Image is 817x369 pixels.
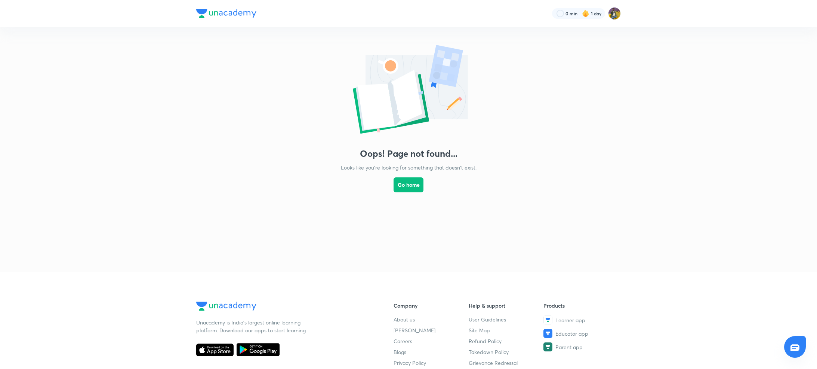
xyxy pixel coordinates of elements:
a: Go home [394,171,423,212]
a: Company Logo [196,302,370,312]
span: Careers [394,337,412,345]
img: Company Logo [196,9,256,18]
a: Takedown Policy [469,348,544,356]
span: Educator app [555,330,588,338]
a: Careers [394,337,469,345]
p: Unacademy is India’s largest online learning platform. Download our apps to start learning [196,318,308,334]
img: Educator app [543,329,552,338]
h6: Products [543,302,619,309]
p: Looks like you're looking for something that doesn't exist. [341,164,477,171]
a: Blogs [394,348,469,356]
a: Refund Policy [469,337,544,345]
img: Learner app [543,315,552,324]
a: Parent app [543,342,619,351]
img: sajan k [608,7,621,20]
h3: Oops! Page not found... [360,148,457,159]
a: Learner app [543,315,619,324]
span: Learner app [555,316,585,324]
button: Go home [394,177,423,192]
a: User Guidelines [469,315,544,323]
a: Educator app [543,329,619,338]
h6: Help & support [469,302,544,309]
span: Parent app [555,343,583,351]
a: Site Map [469,326,544,334]
img: Company Logo [196,302,256,311]
img: error [334,42,483,139]
img: streak [582,10,589,17]
a: [PERSON_NAME] [394,326,469,334]
h6: Company [394,302,469,309]
a: Privacy Policy [394,359,469,367]
img: Parent app [543,342,552,351]
a: About us [394,315,469,323]
a: Grievance Redressal [469,359,544,367]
